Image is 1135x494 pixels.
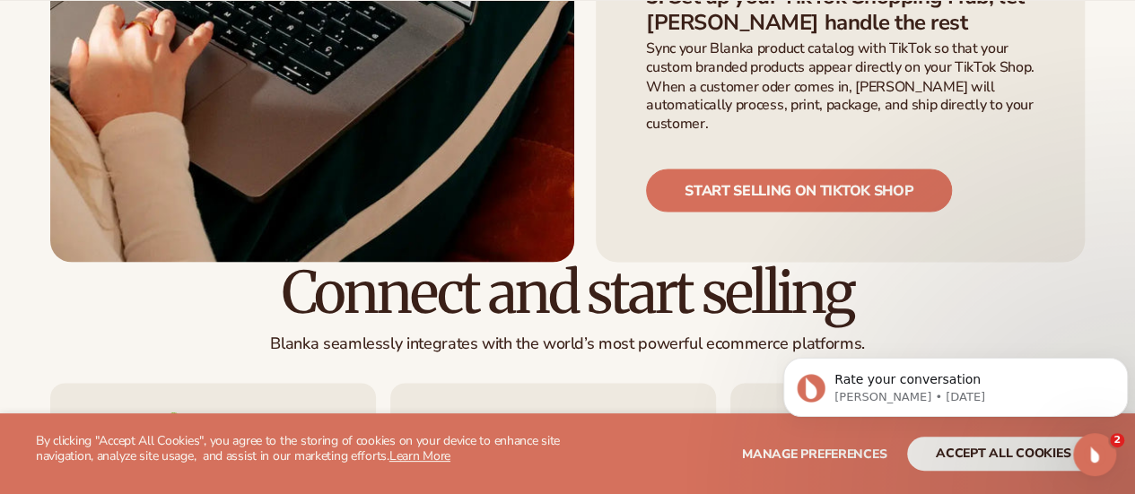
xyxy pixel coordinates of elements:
[646,39,1035,133] p: Sync your Blanka product catalog with TikTok so that your custom branded products appear directly...
[907,437,1099,471] button: accept all cookies
[742,446,886,463] span: Manage preferences
[742,437,886,471] button: Manage preferences
[1073,433,1116,476] iframe: Intercom live chat
[389,447,450,464] a: Learn More
[162,412,264,440] img: Shopify logo.
[36,434,568,464] p: By clicking "Accept All Cookies", you agree to the storing of cookies on your device to enhance s...
[1110,433,1124,447] span: 2
[50,262,1085,322] h2: Connect and start selling
[776,320,1135,446] iframe: Intercom notifications message
[50,333,1085,353] p: Blanka seamlessly integrates with the world’s most powerful ecommerce platforms.
[646,169,952,212] a: Start selling on tiktok shop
